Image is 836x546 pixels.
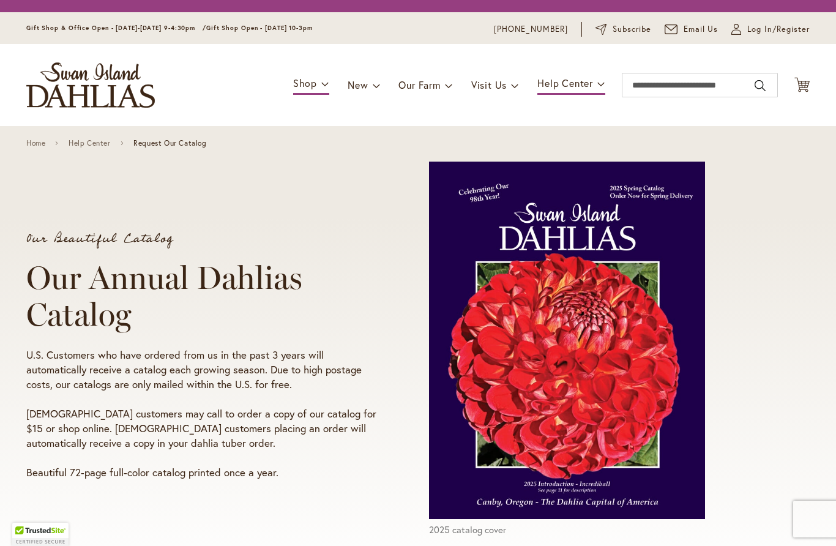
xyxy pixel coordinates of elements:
p: U.S. Customers who have ordered from us in the past 3 years will automatically receive a catalog ... [26,348,383,392]
a: Subscribe [595,23,651,36]
a: Log In/Register [731,23,810,36]
span: Subscribe [613,23,651,36]
img: 2025 catalog cover [429,162,705,519]
button: Search [755,76,766,95]
span: Visit Us [471,78,507,91]
span: Our Farm [398,78,440,91]
a: Home [26,139,45,148]
span: New [348,78,368,91]
h1: Our Annual Dahlias Catalog [26,260,383,333]
span: Help Center [537,77,593,89]
a: [PHONE_NUMBER] [494,23,568,36]
p: Beautiful 72-page full-color catalog printed once a year. [26,465,383,480]
a: Email Us [665,23,718,36]
a: Help Center [69,139,111,148]
span: Gift Shop & Office Open - [DATE]-[DATE] 9-4:30pm / [26,24,206,32]
p: Our Beautiful Catalog [26,233,383,245]
p: [DEMOGRAPHIC_DATA] customers may call to order a copy of our catalog for $15 or shop online. [DEM... [26,406,383,451]
span: Log In/Register [747,23,810,36]
span: Shop [293,77,317,89]
span: Request Our Catalog [133,139,206,148]
a: store logo [26,62,155,108]
span: Email Us [684,23,718,36]
span: Gift Shop Open - [DATE] 10-3pm [206,24,313,32]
